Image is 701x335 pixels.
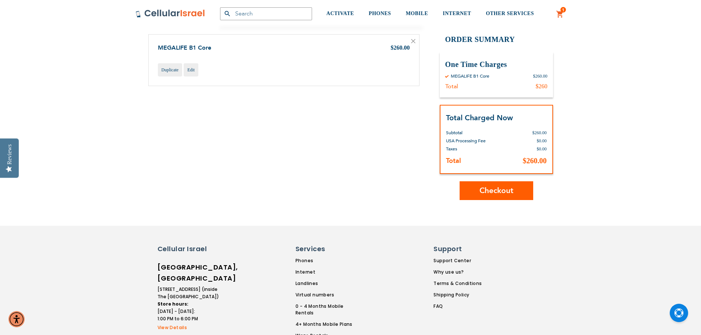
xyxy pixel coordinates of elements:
a: 1 [556,10,564,19]
span: Edit [187,67,195,72]
h6: Services [295,244,358,254]
span: PHONES [369,11,391,16]
h6: Support [433,244,477,254]
div: Reviews [6,144,13,164]
a: View Details [157,324,220,331]
span: $0.00 [537,146,547,152]
a: 4+ Months Mobile Plans [295,321,362,328]
h3: One Time Charges [445,60,548,70]
span: OTHER SERVICES [486,11,534,16]
strong: Total Charged Now [446,113,513,123]
span: $260.00 [523,157,547,165]
div: Total [445,83,458,90]
a: Phones [295,257,362,264]
a: Support Center [433,257,482,264]
span: $260.00 [532,130,547,135]
strong: Store hours: [157,301,188,307]
input: Search [220,7,312,20]
a: Internet [295,269,362,275]
a: 0 - 4 Months Mobile Rentals [295,303,362,316]
a: Landlines [295,280,362,287]
th: Taxes [446,145,509,153]
img: Cellular Israel Logo [135,9,205,18]
h2: Order Summary [440,34,553,45]
div: Accessibility Menu [8,311,25,327]
a: MEGALIFE B1 Core [158,44,211,52]
strong: Total [446,156,461,165]
span: $0.00 [537,138,547,143]
span: ACTIVATE [326,11,354,16]
a: Terms & Conditions [433,280,482,287]
a: FAQ [433,303,482,310]
span: 1 [562,7,564,13]
div: MEGALIFE B1 Core [451,73,489,79]
a: Shipping Policy [433,292,482,298]
span: MOBILE [406,11,428,16]
span: Checkout [479,185,513,196]
h6: Cellular Israel [157,244,220,254]
span: Duplicate [162,67,179,72]
span: USA Processing Fee [446,138,486,144]
span: INTERNET [443,11,471,16]
button: Checkout [460,181,533,200]
span: $260.00 [391,44,410,51]
a: Edit [184,63,198,76]
a: Virtual numbers [295,292,362,298]
a: Why use us? [433,269,482,275]
th: Subtotal [446,123,509,137]
div: $260.00 [533,73,548,79]
a: Duplicate [158,63,183,76]
li: [STREET_ADDRESS] (inside The [GEOGRAPHIC_DATA]) [DATE] - [DATE]: 1:00 PM to 6:00 PM [157,286,220,322]
div: $260 [536,83,548,90]
h6: [GEOGRAPHIC_DATA], [GEOGRAPHIC_DATA] [157,262,220,284]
